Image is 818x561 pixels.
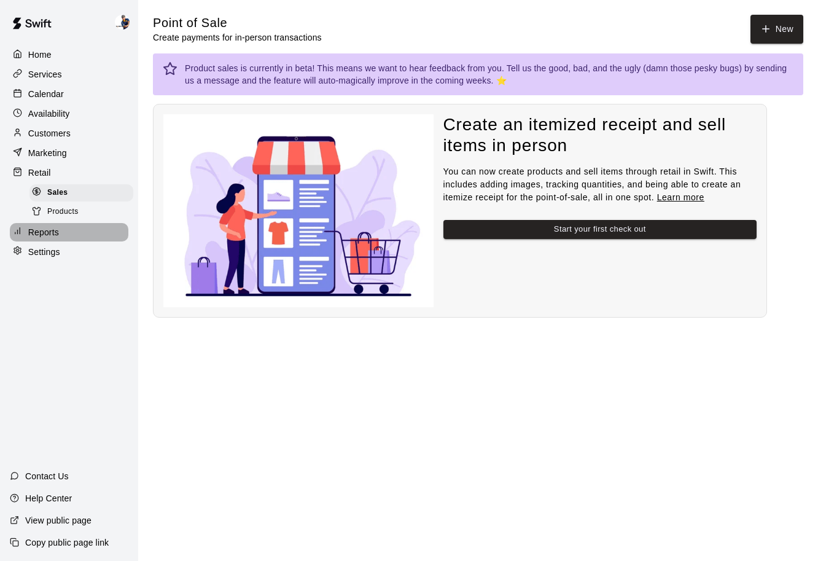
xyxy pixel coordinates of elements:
a: Home [10,45,128,64]
button: New [750,15,803,44]
a: Services [10,65,128,84]
a: Reports [10,223,128,241]
span: You can now create products and sell items through retail in Swift. This includes adding images, ... [443,167,741,202]
div: Sales [29,184,133,202]
p: Contact Us [25,470,69,482]
p: Help Center [25,492,72,504]
button: Start your first check out [443,220,757,239]
a: sending us a message [185,63,787,85]
p: Settings [28,246,60,258]
span: Products [47,206,79,218]
a: Availability [10,104,128,123]
span: Sales [47,187,68,199]
a: Customers [10,124,128,143]
p: Calendar [28,88,64,100]
img: Nothing to see here [163,114,434,307]
img: Phillip Jankulovski [115,15,130,29]
p: Services [28,68,62,80]
p: Reports [28,226,59,238]
a: Products [29,202,138,221]
p: Retail [28,167,51,179]
p: Customers [28,127,71,139]
p: View public page [25,514,92,527]
div: Product sales is currently in beta! This means we want to hear feedback from you. Tell us the goo... [185,57,793,92]
h5: Point of Sale [153,15,322,31]
p: Copy public page link [25,536,109,549]
p: Create payments for in-person transactions [153,31,322,44]
a: Settings [10,243,128,261]
p: Marketing [28,147,67,159]
a: Marketing [10,144,128,162]
a: Sales [29,183,138,202]
div: Phillip Jankulovski [112,10,138,34]
p: Home [28,49,52,61]
a: Retail [10,163,128,182]
h4: Create an itemized receipt and sell items in person [443,114,757,157]
p: Availability [28,108,70,120]
div: Products [29,203,133,221]
a: Calendar [10,85,128,103]
a: Learn more [657,192,704,202]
